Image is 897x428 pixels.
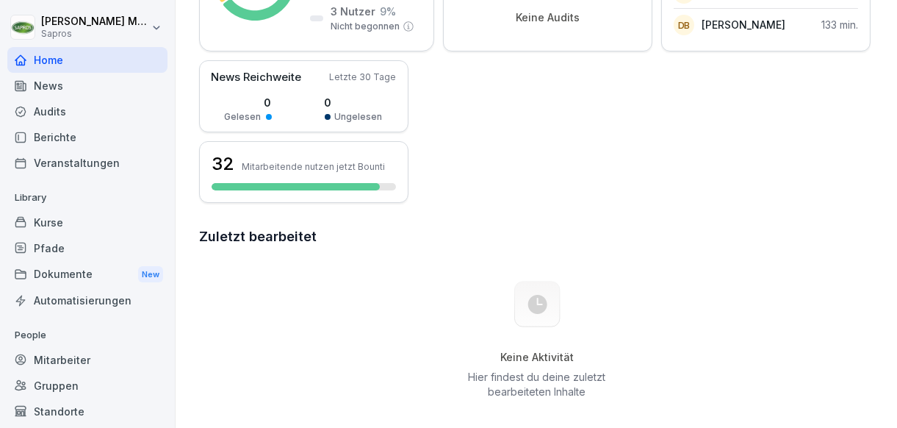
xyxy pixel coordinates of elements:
a: Mitarbeiter [7,347,167,373]
p: 133 min. [821,17,858,32]
p: People [7,324,167,347]
p: Sapros [41,29,148,39]
p: Letzte 30 Tage [329,71,396,84]
a: Standorte [7,399,167,424]
a: Pfade [7,235,167,261]
a: News [7,73,167,99]
h5: Keine Aktivität [463,351,611,364]
p: Hier findest du deine zuletzt bearbeiteten Inhalte [463,370,611,399]
a: Automatisierungen [7,288,167,313]
a: Veranstaltungen [7,150,167,176]
p: 0 [225,95,272,110]
p: Mitarbeitende nutzen jetzt Bounti [242,161,385,172]
p: News Reichweite [211,69,301,86]
a: Home [7,47,167,73]
div: DB [674,15,694,35]
div: New [138,266,163,283]
a: Berichte [7,124,167,150]
p: Library [7,186,167,210]
p: 3 Nutzer [331,4,375,19]
p: 0 [325,95,383,110]
p: Nicht begonnen [331,20,400,33]
a: Audits [7,99,167,124]
p: 9 % [380,4,396,19]
a: Kurse [7,210,167,235]
div: Dokumente [7,261,167,288]
p: [PERSON_NAME] Mitschke [41,15,148,28]
h3: 32 [212,151,234,176]
p: [PERSON_NAME] [702,17,785,32]
p: Keine Audits [516,11,580,24]
a: DokumenteNew [7,261,167,288]
a: Gruppen [7,373,167,399]
h2: Zuletzt bearbeitet [199,227,875,247]
p: Ungelesen [335,110,383,124]
p: Gelesen [225,110,262,124]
